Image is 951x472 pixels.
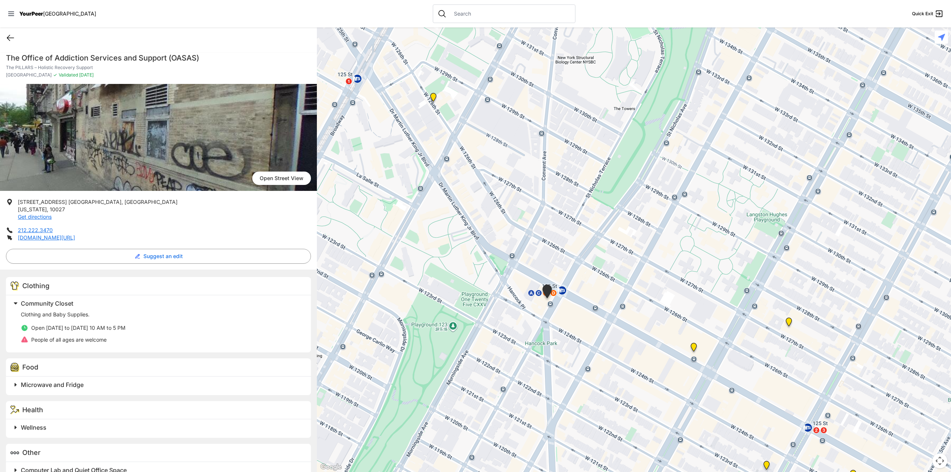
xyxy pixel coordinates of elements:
span: Suggest an edit [143,253,183,260]
a: 212.222.3470 [18,227,53,233]
p: The PILLARS – Holistic Recovery Support [6,65,311,71]
span: [US_STATE] [18,206,47,212]
span: 10027 [50,206,65,212]
a: Get directions [18,214,52,220]
span: Health [22,406,43,414]
h1: The Office of Addiction Services and Support (OASAS) [6,53,311,63]
input: Search [449,10,571,17]
span: Open Street View [252,172,311,185]
a: 在 Google 地图中打开此区域（会打开一个新窗口） [319,462,343,472]
img: Google [319,462,343,472]
a: Quick Exit [912,9,944,18]
span: [GEOGRAPHIC_DATA] [6,72,52,78]
span: Other [22,449,40,456]
a: [DOMAIN_NAME][URL] [18,234,75,241]
span: Quick Exit [912,11,933,17]
span: [DATE] [78,72,94,78]
div: Uptown/Harlem DYCD Youth Drop-in Center [689,343,698,355]
a: YourPeer[GEOGRAPHIC_DATA] [19,12,96,16]
span: Open [DATE] to [DATE] 10 AM to 5 PM [31,325,126,331]
span: YourPeer [19,10,43,17]
p: Clothing and Baby Supplies. [21,311,302,318]
div: The PILLARS – Holistic Recovery Support [541,284,554,301]
span: Validated [59,72,78,78]
span: , [47,206,48,212]
button: Suggest an edit [6,249,311,264]
span: People of all ages are welcome [31,336,107,343]
span: Clothing [22,282,49,290]
span: [STREET_ADDRESS] [GEOGRAPHIC_DATA], [GEOGRAPHIC_DATA] [18,199,178,205]
span: Food [22,363,38,371]
span: Community Closet [21,300,73,307]
div: Manhattan [784,318,793,329]
span: Wellness [21,424,46,431]
span: ✓ [53,72,57,78]
button: 地图镜头控件 [932,453,947,468]
span: [GEOGRAPHIC_DATA] [43,10,96,17]
span: Microwave and Fridge [21,381,84,388]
